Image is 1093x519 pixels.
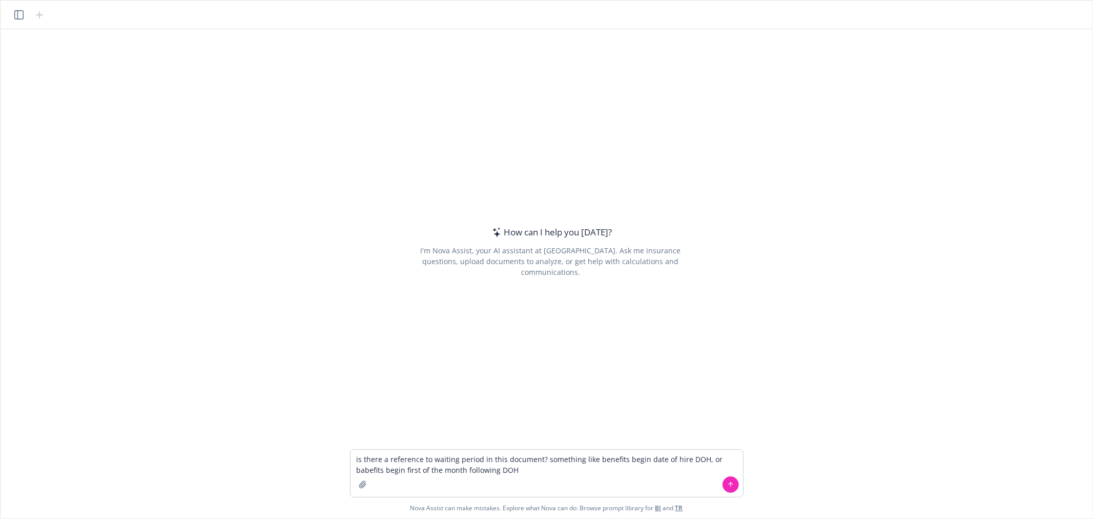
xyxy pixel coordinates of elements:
[675,504,683,512] a: TR
[406,245,695,277] div: I'm Nova Assist, your AI assistant at [GEOGRAPHIC_DATA]. Ask me insurance questions, upload docum...
[655,504,662,512] a: BI
[350,450,743,497] textarea: is there a reference to waiting period in this document? something like benefits begin date of hi...
[489,226,612,239] div: How can I help you [DATE]?
[410,497,683,518] span: Nova Assist can make mistakes. Explore what Nova can do: Browse prompt library for and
